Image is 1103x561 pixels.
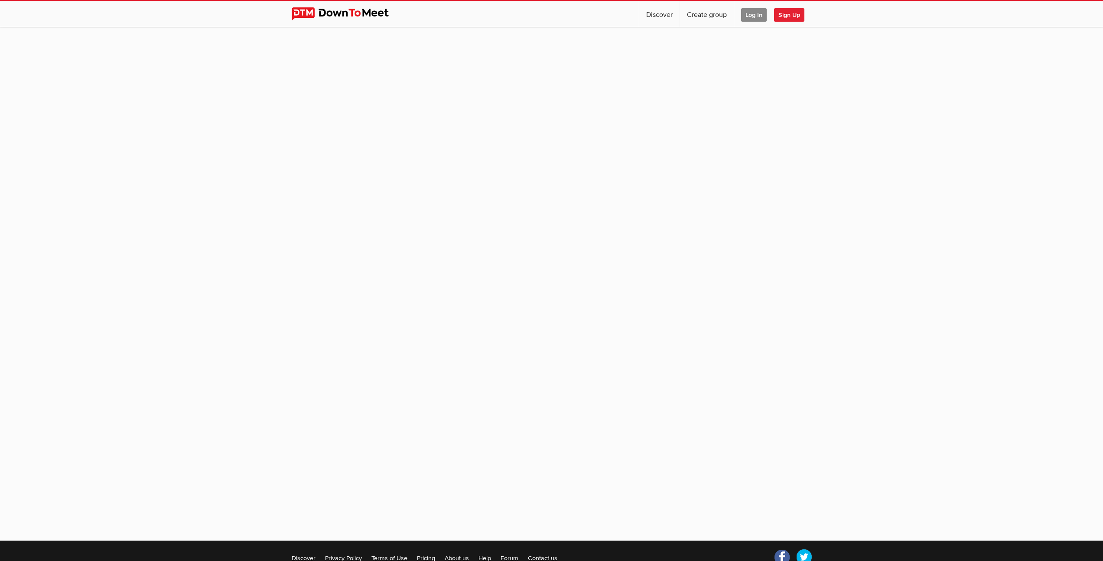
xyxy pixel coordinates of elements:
span: Sign Up [774,8,804,22]
span: Log In [741,8,767,22]
a: Log In [734,1,774,27]
a: Create group [680,1,734,27]
img: DownToMeet [292,7,402,20]
a: Sign Up [774,1,811,27]
a: Discover [639,1,680,27]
